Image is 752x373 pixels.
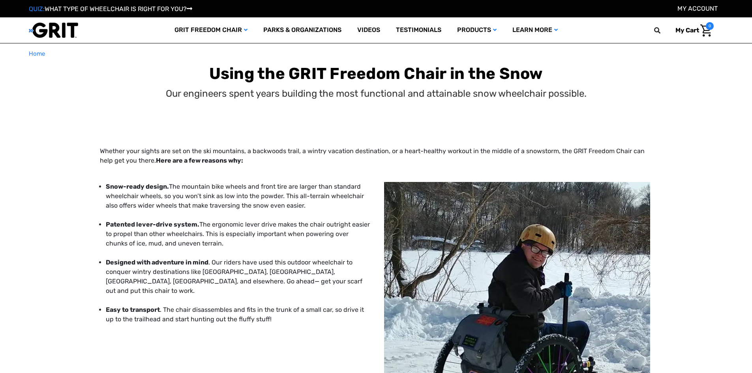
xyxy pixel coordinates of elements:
strong: Easy to transport [106,306,160,313]
p: Whether your sights are set on the ski mountains, a backwoods trail, a wintry vacation destinatio... [100,146,653,165]
b: Using the GRIT Freedom Chair in the Snow [209,64,543,83]
a: Learn More [504,17,566,43]
strong: Patented lever-drive system. [106,221,199,228]
a: Cart with 0 items [669,22,714,39]
a: Parks & Organizations [255,17,349,43]
a: Testimonials [388,17,449,43]
strong: Here are a few reasons why: [156,157,243,164]
p: . The chair disassembles and fits in the trunk of a small car, so drive it up to the trailhead an... [106,305,370,324]
a: Account [677,5,718,12]
strong: Snow-ready design. [106,183,169,190]
a: GRIT Freedom Chair [167,17,255,43]
p: The mountain bike wheels and front tire are larger than standard wheelchair wheels, so you won’t ... [106,182,370,220]
span: 0 [706,22,714,30]
a: Videos [349,17,388,43]
a: QUIZ:WHAT TYPE OF WHEELCHAIR IS RIGHT FOR YOU? [29,5,192,13]
img: GRIT All-Terrain Wheelchair and Mobility Equipment [29,22,78,38]
span: Home [29,50,45,57]
input: Search [658,22,669,39]
a: Products [449,17,504,43]
p: Our engineers spent years building the most functional and attainable snow wheelchair possible. [166,86,587,101]
a: Home [29,49,45,58]
nav: Breadcrumb [29,49,724,58]
span: My Cart [675,26,699,34]
strong: Designed with adventure in mind [106,259,208,266]
span: QUIZ: [29,5,45,13]
img: Cart [700,24,712,37]
p: The ergonomic lever drive makes the chair outright easier to propel than other wheelchairs. This ... [106,220,370,258]
p: . Our riders have used this outdoor wheelchair to conquer wintry destinations like [GEOGRAPHIC_DA... [106,258,370,305]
